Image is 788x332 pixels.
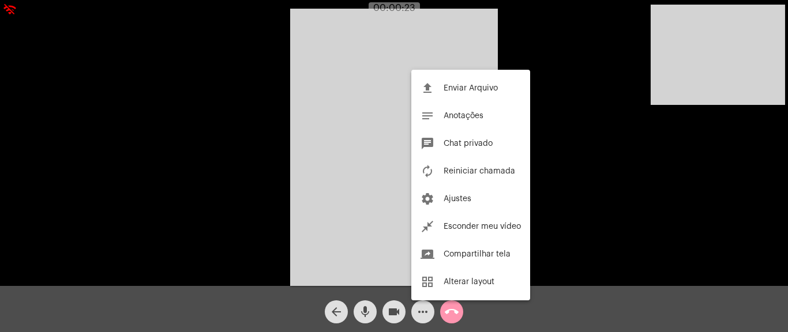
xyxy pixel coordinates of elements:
[444,278,494,286] span: Alterar layout
[444,139,493,148] span: Chat privado
[444,250,511,258] span: Compartilhar tela
[421,81,434,95] mat-icon: file_upload
[444,84,498,92] span: Enviar Arquivo
[421,164,434,178] mat-icon: autorenew
[444,222,521,231] span: Esconder meu vídeo
[421,247,434,261] mat-icon: screen_share
[444,112,483,120] span: Anotações
[421,220,434,233] mat-icon: close_fullscreen
[421,275,434,289] mat-icon: grid_view
[444,195,471,203] span: Ajustes
[421,137,434,150] mat-icon: chat
[421,109,434,123] mat-icon: notes
[444,167,515,175] span: Reiniciar chamada
[421,192,434,206] mat-icon: settings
